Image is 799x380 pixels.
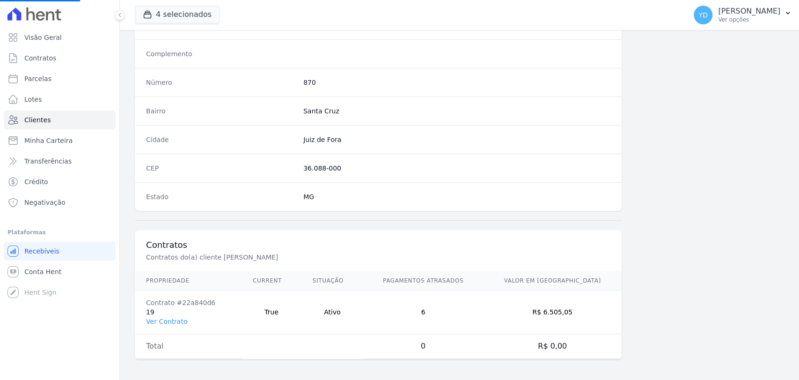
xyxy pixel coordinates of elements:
[146,298,230,307] div: Contrato #22a840d6
[301,291,363,334] td: Ativo
[303,192,610,201] dd: MG
[24,74,51,83] span: Parcelas
[301,271,363,291] th: Situação
[303,106,610,116] dd: Santa Cruz
[24,115,51,125] span: Clientes
[303,135,610,144] dd: Juiz de Fora
[4,172,116,191] a: Crédito
[24,246,59,256] span: Recebíveis
[4,111,116,129] a: Clientes
[135,334,242,359] td: Total
[242,271,301,291] th: Current
[7,227,112,238] div: Plataformas
[363,271,483,291] th: Pagamentos Atrasados
[146,164,296,173] dt: CEP
[4,69,116,88] a: Parcelas
[4,90,116,109] a: Lotes
[146,78,296,87] dt: Número
[146,253,461,262] p: Contratos do(a) cliente [PERSON_NAME]
[718,7,780,16] p: [PERSON_NAME]
[146,239,610,251] h3: Contratos
[146,135,296,144] dt: Cidade
[135,271,242,291] th: Propriedade
[4,152,116,171] a: Transferências
[146,318,187,325] a: Ver Contrato
[135,6,220,23] button: 4 selecionados
[718,16,780,23] p: Ver opções
[24,53,56,63] span: Contratos
[24,95,42,104] span: Lotes
[146,192,296,201] dt: Estado
[4,28,116,47] a: Visão Geral
[24,267,61,276] span: Conta Hent
[4,193,116,212] a: Negativação
[483,291,622,334] td: R$ 6.505,05
[363,334,483,359] td: 0
[24,33,62,42] span: Visão Geral
[24,198,66,207] span: Negativação
[4,262,116,281] a: Conta Hent
[483,334,622,359] td: R$ 0,00
[4,49,116,67] a: Contratos
[4,131,116,150] a: Minha Carteira
[4,242,116,261] a: Recebíveis
[686,2,799,28] button: YD [PERSON_NAME] Ver opções
[363,291,483,334] td: 6
[146,106,296,116] dt: Bairro
[698,12,707,18] span: YD
[24,156,72,166] span: Transferências
[303,78,610,87] dd: 870
[135,291,242,334] td: 19
[24,177,48,186] span: Crédito
[303,164,610,173] dd: 36.088-000
[242,291,301,334] td: True
[24,136,73,145] span: Minha Carteira
[146,49,296,59] dt: Complemento
[483,271,622,291] th: Valor em [GEOGRAPHIC_DATA]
